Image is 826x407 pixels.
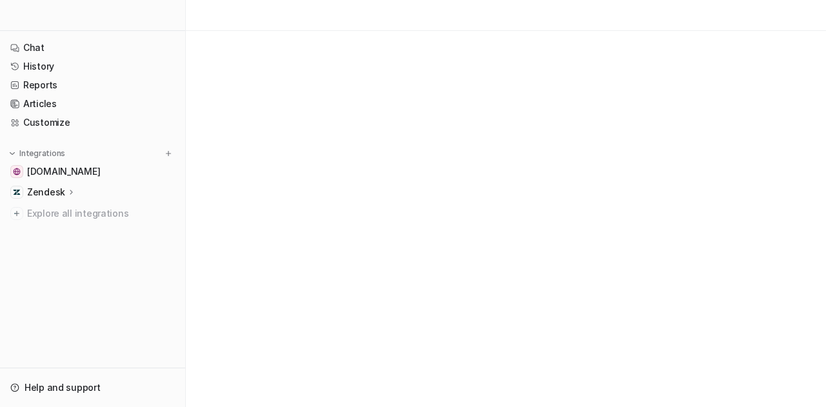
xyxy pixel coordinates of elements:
span: [DOMAIN_NAME] [27,165,100,178]
a: Chat [5,39,180,57]
img: expand menu [8,149,17,158]
p: Zendesk [27,186,65,199]
img: swyfthome.com [13,168,21,175]
span: Explore all integrations [27,203,175,224]
a: Customize [5,114,180,132]
a: Help and support [5,379,180,397]
button: Integrations [5,147,69,160]
a: Explore all integrations [5,204,180,223]
a: History [5,57,180,75]
a: swyfthome.com[DOMAIN_NAME] [5,163,180,181]
img: Zendesk [13,188,21,196]
img: menu_add.svg [164,149,173,158]
img: explore all integrations [10,207,23,220]
p: Integrations [19,148,65,159]
a: Reports [5,76,180,94]
a: Articles [5,95,180,113]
